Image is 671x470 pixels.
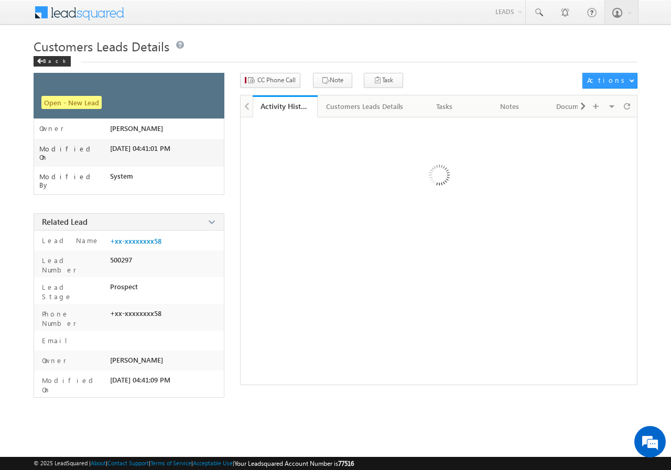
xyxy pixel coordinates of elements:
li: Activity History [253,95,318,116]
div: Activity History [261,101,310,111]
span: System [110,172,133,180]
div: Tasks [421,100,468,113]
span: CC Phone Call [257,75,296,85]
img: Loading ... [384,123,493,231]
span: +xx-xxxxxxxx58 [110,309,161,318]
span: 77516 [338,460,354,467]
button: CC Phone Call [240,73,300,88]
label: Phone Number [39,309,105,328]
span: © 2025 LeadSquared | | | | | [34,458,354,468]
span: [DATE] 04:41:01 PM [110,144,170,152]
a: Documents [543,95,608,117]
label: Modified On [39,145,110,161]
span: Related Lead [42,216,88,227]
a: About [91,460,106,466]
button: Note [313,73,352,88]
label: Modified By [39,172,110,189]
span: [DATE] 04:41:09 PM [110,376,170,384]
a: Contact Support [107,460,149,466]
div: Customers Leads Details [326,100,403,113]
a: Notes [478,95,543,117]
span: [PERSON_NAME] [110,356,163,364]
span: Customers Leads Details [34,38,169,54]
div: Actions [587,75,629,85]
a: +xx-xxxxxxxx58 [110,237,161,245]
span: Prospect [110,282,138,291]
label: Owner [39,124,64,133]
label: Owner [39,356,67,365]
div: Back [34,56,71,67]
label: Modified On [39,376,105,395]
span: Open - New Lead [41,96,102,109]
a: Acceptable Use [193,460,233,466]
label: Lead Number [39,256,105,275]
a: Customers Leads Details [318,95,413,117]
button: Task [364,73,403,88]
span: [PERSON_NAME] [110,124,163,133]
div: Notes [486,100,533,113]
a: Activity History [253,95,318,117]
label: Lead Name [39,236,100,245]
a: Tasks [413,95,478,117]
button: Actions [582,73,637,89]
div: Documents [551,100,598,113]
span: 500297 [110,256,132,264]
span: Your Leadsquared Account Number is [234,460,354,467]
label: Lead Stage [39,282,105,301]
label: Email [39,336,75,345]
a: Terms of Service [150,460,191,466]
